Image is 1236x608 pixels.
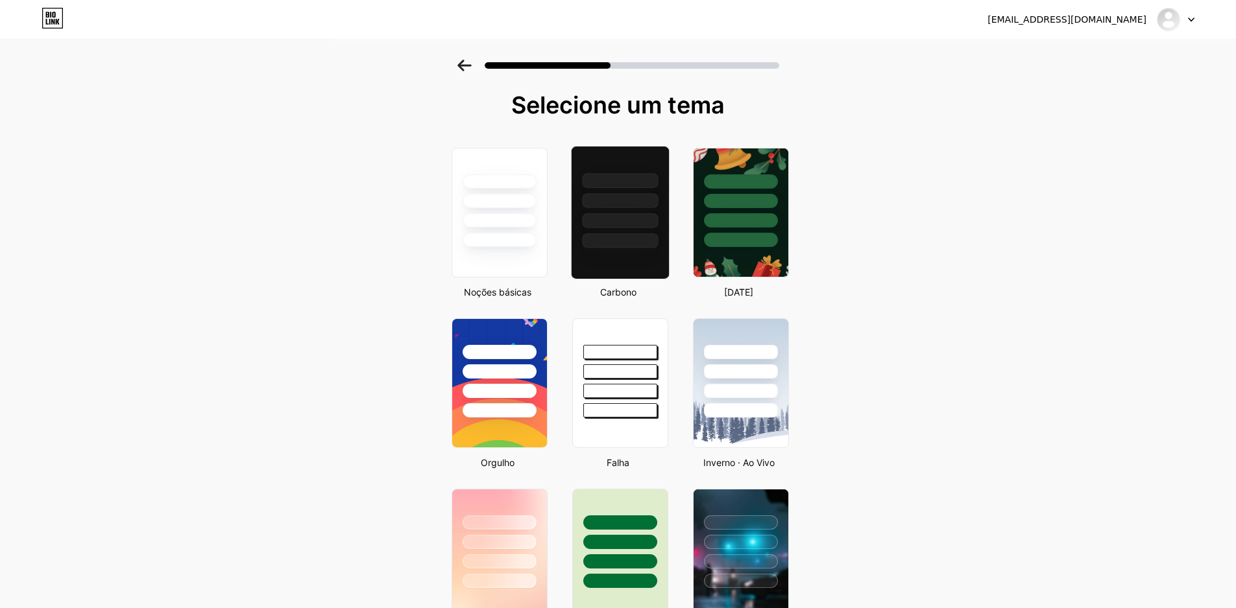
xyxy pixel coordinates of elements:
font: Selecione um tema [511,91,725,119]
font: Falha [607,457,629,468]
font: [DATE] [724,286,753,298]
font: [EMAIL_ADDRESS][DOMAIN_NAME] [988,14,1146,25]
font: Orgulho [481,457,515,468]
img: Paulo Isis [1156,7,1181,32]
font: Noções básicas [464,286,531,298]
font: Inverno · Ao Vivo [703,457,775,468]
font: Carbono [600,286,636,298]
